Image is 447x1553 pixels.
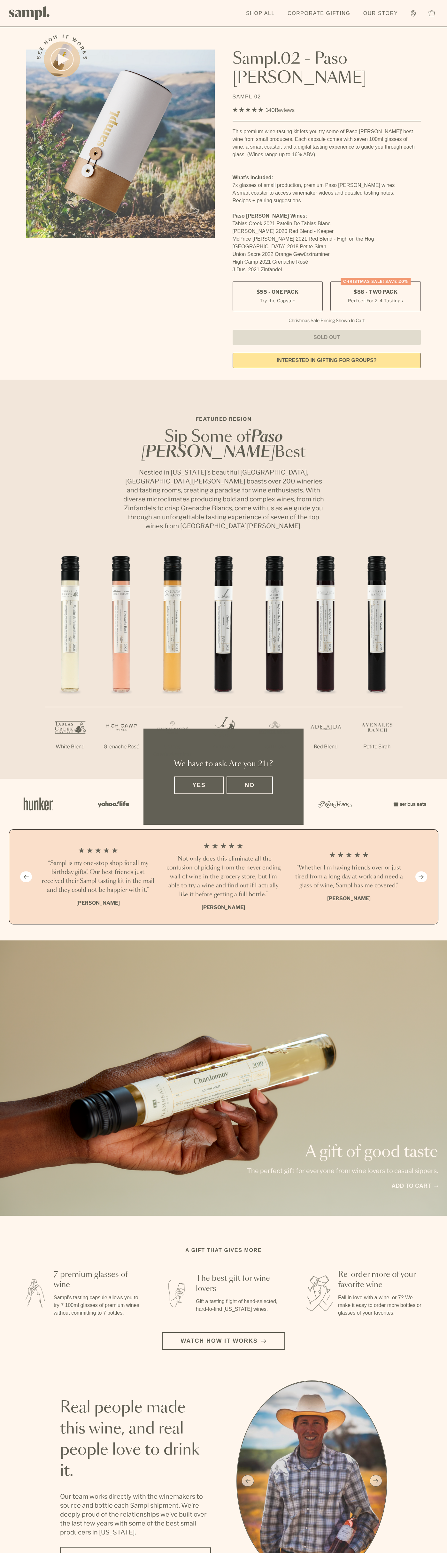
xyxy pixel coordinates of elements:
p: Grenache Rosé [96,743,147,751]
p: The perfect gift for everyone from wine lovers to casual sippers. [247,1166,438,1175]
li: 2 / 4 [166,842,281,911]
b: [PERSON_NAME] [202,904,245,910]
small: Perfect For 2-4 Tastings [348,297,403,304]
img: Sampl.02 - Paso Robles [26,50,215,238]
button: See how it works [44,42,80,77]
p: A gift of good taste [247,1145,438,1160]
button: Next slide [415,871,427,882]
button: Yes [174,776,224,794]
li: 6 / 7 [300,551,351,771]
p: Petite Sirah [351,743,403,751]
span: $88 - Two Pack [354,289,397,296]
li: 7 / 7 [351,551,403,771]
button: Previous slide [20,871,32,882]
button: Sold Out [233,330,421,345]
h3: “Not only does this eliminate all the confusion of picking from the never ending wall of wine in ... [166,854,281,899]
button: No [227,776,273,794]
a: Add to cart [391,1182,438,1190]
li: 3 / 7 [147,551,198,779]
li: 3 / 4 [291,842,407,911]
li: 4 / 7 [198,551,249,771]
li: 1 / 4 [40,842,156,911]
li: 2 / 7 [96,551,147,771]
p: White Blend [45,743,96,751]
small: Try the Capsule [260,297,295,304]
div: 140Reviews [233,106,295,114]
p: Red Blend [249,743,300,751]
h3: “Sampl is my one-stop shop for all my birthday gifts! Our best friends just received their Sampl ... [40,859,156,895]
p: Red Blend [300,743,351,751]
li: 5 / 7 [249,551,300,771]
li: 1 / 7 [45,551,96,771]
a: Shop All [243,6,278,20]
a: interested in gifting for groups? [233,353,421,368]
img: Sampl logo [9,6,50,20]
p: Zinfandel [198,743,249,751]
a: Our Story [360,6,401,20]
p: Orange Gewürztraminer [147,743,198,758]
div: CHRISTMAS SALE! Save 20% [341,278,411,285]
h3: “Whether I'm having friends over or just tired from a long day at work and need a glass of wine, ... [291,863,407,890]
span: $55 - One Pack [257,289,299,296]
a: Corporate Gifting [284,6,354,20]
b: [PERSON_NAME] [76,900,120,906]
b: [PERSON_NAME] [327,895,371,901]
